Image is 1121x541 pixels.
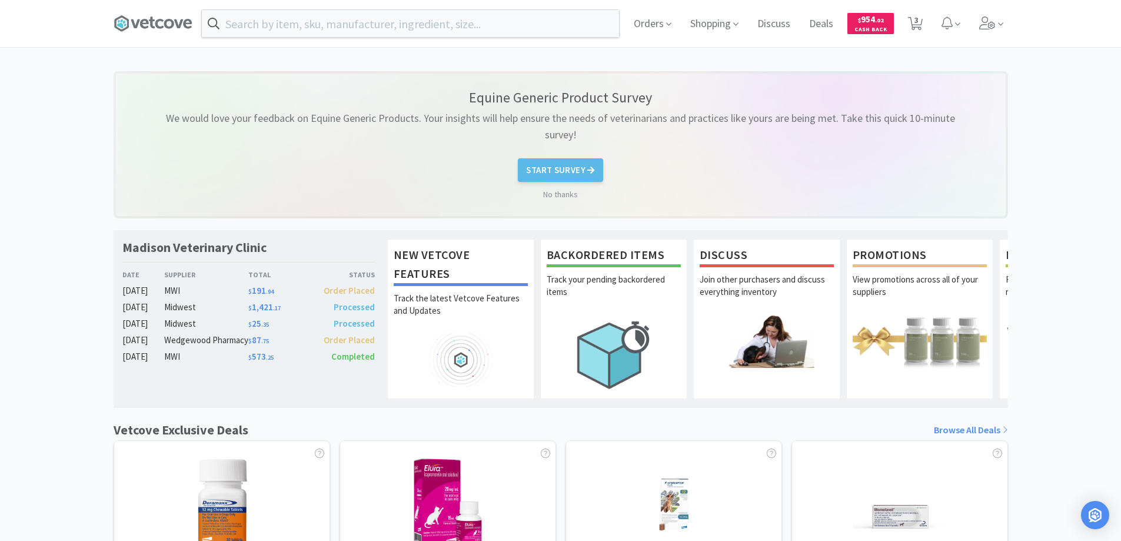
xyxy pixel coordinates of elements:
[266,288,274,296] span: . 94
[122,333,375,347] a: [DATE]Wedgewood Pharmacy$87.75Order Placed
[394,333,528,387] img: hero_feature_roadmap.png
[853,273,987,314] p: View promotions across all of your suppliers
[248,334,269,346] span: 87
[248,304,252,312] span: $
[273,304,281,312] span: . 17
[700,273,834,314] p: Join other purchasers and discuss everything inventory
[122,269,165,280] div: Date
[122,300,165,314] div: [DATE]
[248,318,269,329] span: 25
[847,8,894,39] a: $954.02Cash Back
[846,239,993,399] a: PromotionsView promotions across all of your suppliers
[547,245,681,267] h1: Backordered Items
[853,245,987,267] h1: Promotions
[261,321,269,328] span: . 35
[543,188,578,201] a: No thanks
[693,239,840,399] a: DiscussJoin other purchasers and discuss everything inventory
[248,288,252,296] span: $
[151,110,970,144] p: We would love your feedback on Equine Generic Products. Your insights will help ensure the needs ...
[122,317,165,331] div: [DATE]
[164,317,248,331] div: Midwest
[700,314,834,368] img: hero_discuss.png
[122,284,165,298] div: [DATE]
[875,16,884,24] span: . 02
[248,351,274,362] span: 573
[387,239,534,399] a: New Vetcove FeaturesTrack the latest Vetcove Features and Updates
[518,158,603,182] button: Start Survey
[312,269,375,280] div: Status
[547,273,681,314] p: Track your pending backordered items
[164,269,248,280] div: Supplier
[753,19,795,29] a: Discuss
[266,354,274,361] span: . 25
[1081,501,1109,529] div: Open Intercom Messenger
[903,20,927,31] a: 3
[394,292,528,333] p: Track the latest Vetcove Features and Updates
[164,350,248,364] div: MWI
[122,317,375,331] a: [DATE]Midwest$25.35Processed
[164,284,248,298] div: MWI
[122,350,375,364] a: [DATE]MWI$573.25Completed
[934,423,1008,438] a: Browse All Deals
[248,354,252,361] span: $
[334,318,375,329] span: Processed
[114,420,248,440] h1: Vetcove Exclusive Deals
[331,351,375,362] span: Completed
[804,19,838,29] a: Deals
[122,239,267,256] h1: Madison Veterinary Clinic
[261,337,269,345] span: . 75
[248,301,281,313] span: 1,421
[248,285,274,296] span: 191
[858,16,861,24] span: $
[547,314,681,395] img: hero_backorders.png
[248,321,252,328] span: $
[324,334,375,346] span: Order Placed
[164,300,248,314] div: Midwest
[248,269,312,280] div: Total
[202,10,619,37] input: Search by item, sku, manufacturer, ingredient, size...
[324,285,375,296] span: Order Placed
[122,284,375,298] a: [DATE]MWI$191.94Order Placed
[853,314,987,368] img: hero_promotions.png
[334,301,375,313] span: Processed
[122,350,165,364] div: [DATE]
[122,300,375,314] a: [DATE]Midwest$1,421.17Processed
[700,245,834,267] h1: Discuss
[164,333,248,347] div: Wedgewood Pharmacy
[854,26,887,34] span: Cash Back
[858,14,884,25] span: 954
[394,245,528,286] h1: New Vetcove Features
[122,333,165,347] div: [DATE]
[248,337,252,345] span: $
[540,239,687,399] a: Backordered ItemsTrack your pending backordered items
[469,88,652,107] p: Equine Generic Product Survey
